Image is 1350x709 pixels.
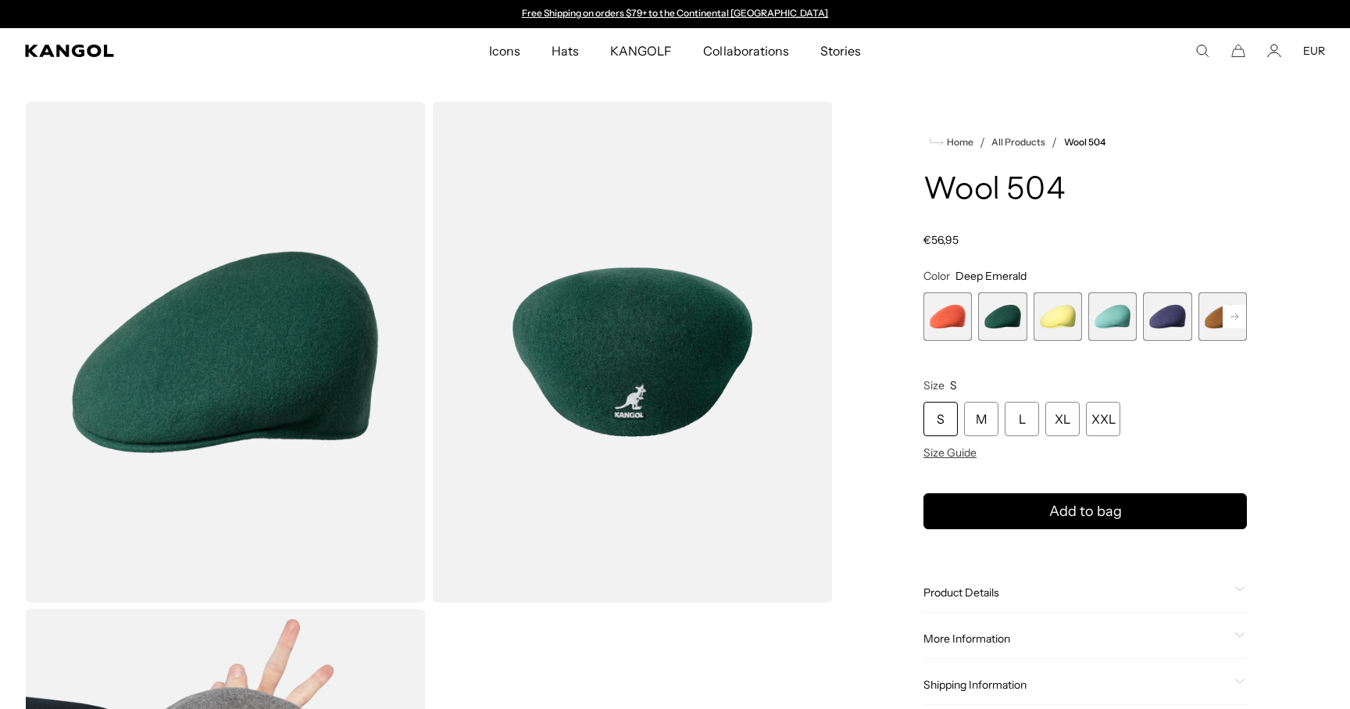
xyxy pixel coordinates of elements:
div: S [923,402,958,436]
h1: Wool 504 [923,174,1247,208]
div: 2 of 21 [978,292,1027,341]
summary: Search here [1195,44,1209,58]
div: 1 of 21 [923,292,972,341]
span: S [950,378,957,392]
a: All Products [991,137,1045,148]
button: EUR [1303,44,1325,58]
span: Size Guide [923,446,977,460]
div: M [964,402,998,436]
div: XXL [1086,402,1120,436]
a: Hats [536,28,595,73]
img: color-deep-emerald [25,102,426,603]
a: Account [1267,44,1281,58]
label: Coral Flame [923,292,972,341]
span: More Information [923,632,1228,646]
a: Kangol [25,45,324,57]
span: Product Details [923,585,1228,600]
div: 1 of 2 [514,8,836,20]
label: Deep Emerald [978,292,1027,341]
span: €56,95 [923,233,959,247]
a: Wool 504 [1064,137,1105,148]
a: Icons [473,28,536,73]
label: Butter Chiffon [1034,292,1082,341]
span: Hats [552,28,579,73]
a: Collaborations [687,28,804,73]
li: / [973,133,985,152]
span: Add to bag [1049,501,1122,522]
div: 6 of 21 [1198,292,1247,341]
span: Shipping Information [923,678,1228,692]
div: 3 of 21 [1034,292,1082,341]
button: Add to bag [923,493,1247,529]
div: XL [1045,402,1080,436]
button: Cart [1231,44,1245,58]
div: 5 of 21 [1143,292,1191,341]
span: Size [923,378,945,392]
a: KANGOLF [595,28,687,73]
a: Free Shipping on orders $79+ to the Continental [GEOGRAPHIC_DATA] [522,7,829,19]
nav: breadcrumbs [923,133,1247,152]
img: color-deep-emerald [432,102,833,603]
span: Deep Emerald [955,269,1027,283]
a: Home [930,135,973,149]
div: 4 of 21 [1088,292,1137,341]
div: L [1005,402,1039,436]
div: Announcement [514,8,836,20]
label: Aquatic [1088,292,1137,341]
label: Hazy Indigo [1143,292,1191,341]
a: Stories [805,28,877,73]
span: Collaborations [703,28,788,73]
label: Rustic Caramel [1198,292,1247,341]
span: Icons [489,28,520,73]
span: KANGOLF [610,28,672,73]
li: / [1045,133,1057,152]
span: Color [923,269,950,283]
span: Home [944,137,973,148]
span: Stories [820,28,861,73]
slideshow-component: Announcement bar [514,8,836,20]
